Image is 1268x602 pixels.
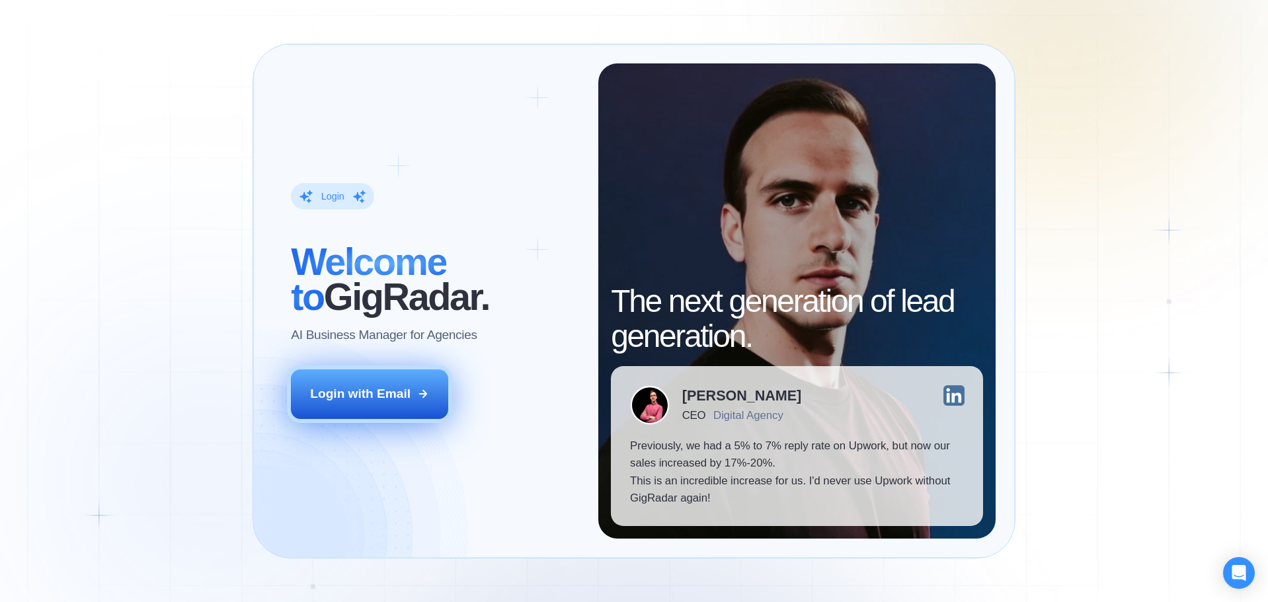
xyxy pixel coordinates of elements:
p: Previously, we had a 5% to 7% reply rate on Upwork, but now our sales increased by 17%-20%. This ... [630,437,964,508]
div: [PERSON_NAME] [682,389,801,403]
h2: The next generation of lead generation. [611,284,983,354]
div: Login [321,190,344,203]
div: Digital Agency [713,409,783,422]
div: Login with Email [310,385,411,402]
p: AI Business Manager for Agencies [291,326,477,344]
div: CEO [682,409,705,422]
span: Welcome to [291,241,446,318]
button: Login with Email [291,369,448,418]
h2: ‍ GigRadar. [291,245,579,315]
div: Open Intercom Messenger [1223,557,1255,589]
